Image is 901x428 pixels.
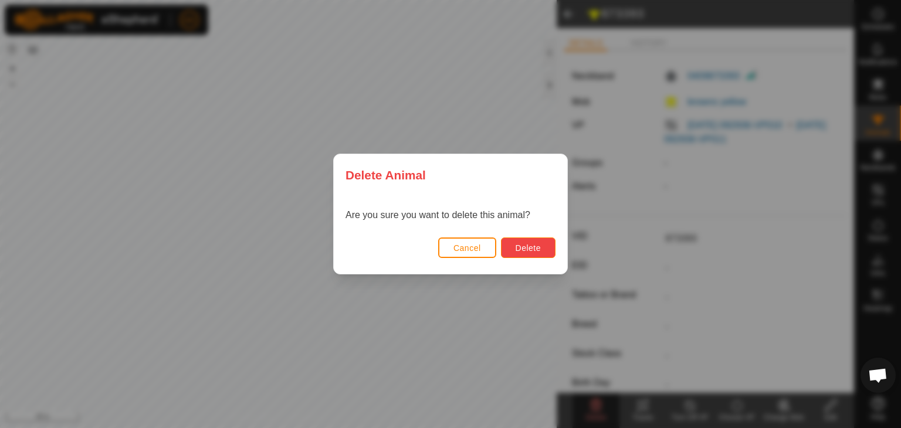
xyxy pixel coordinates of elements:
button: Cancel [438,237,496,258]
button: Delete [501,237,555,258]
span: Are you sure you want to delete this animal? [346,210,530,220]
span: Delete [516,243,541,253]
span: Cancel [453,243,481,253]
a: Open chat [861,358,896,393]
div: Delete Animal [334,154,567,196]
